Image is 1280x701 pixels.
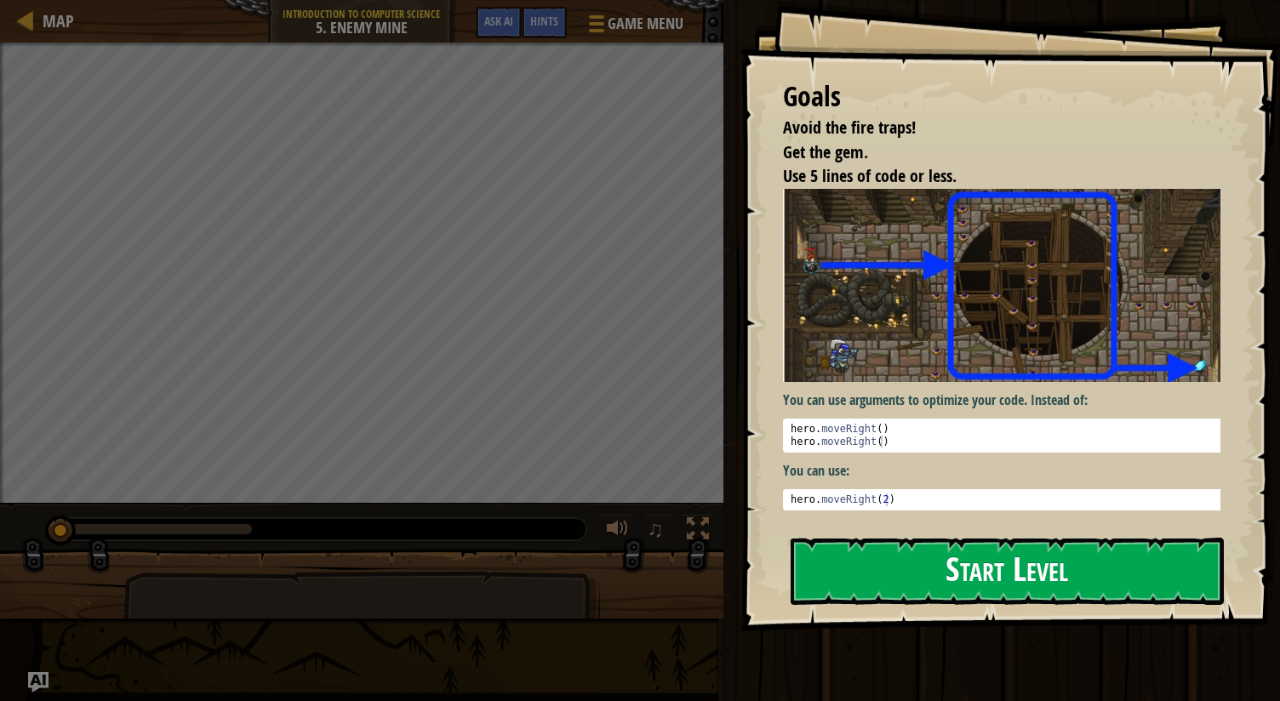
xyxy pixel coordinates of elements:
img: Enemy mine [783,189,1233,382]
span: Game Menu [608,13,683,35]
li: Get the gem. [762,140,1216,165]
button: Ask AI [476,7,522,38]
button: Start Level [791,538,1224,605]
button: ♫ [643,514,672,549]
li: Use 5 lines of code or less. [762,164,1216,189]
button: Game Menu [575,7,694,47]
li: Avoid the fire traps! [762,116,1216,140]
span: Get the gem. [783,140,868,163]
span: Map [43,9,74,32]
button: Toggle fullscreen [681,514,715,549]
div: Goals [783,77,1220,117]
button: Ask AI [28,672,49,692]
span: Avoid the fire traps! [783,116,916,139]
span: Use 5 lines of code or less. [783,164,957,187]
p: You can use: [783,461,1233,481]
span: ♫ [647,516,664,542]
span: Hints [530,13,558,29]
p: You can use arguments to optimize your code. Instead of: [783,390,1233,410]
span: Ask AI [484,13,513,29]
a: Map [34,9,74,32]
button: Adjust volume [601,514,635,549]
